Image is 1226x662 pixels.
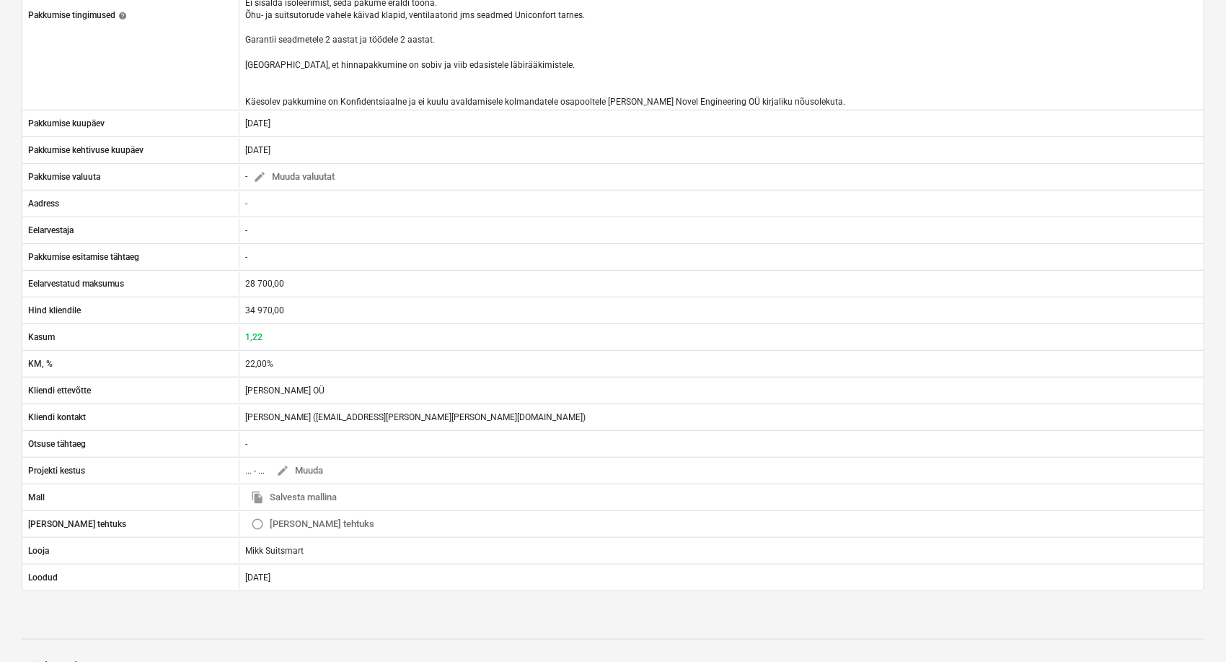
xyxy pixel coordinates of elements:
[251,491,264,504] span: file_copy
[28,144,144,157] p: Pakkumise kehtivuse kuupäev
[253,170,266,183] span: edit
[245,198,247,210] p: -
[28,438,86,450] p: Otsuse tähtaeg
[245,386,325,396] div: [PERSON_NAME] OÜ
[28,171,100,183] p: Pakkumise valuuta
[245,460,329,482] div: ... - ...
[28,518,126,531] p: [PERSON_NAME] tehtuks
[28,545,49,557] p: Looja
[28,251,139,264] p: Pakkumise esitamise tähtaeg
[28,411,86,424] p: Kliendi kontakt
[245,412,586,422] div: [PERSON_NAME] ([EMAIL_ADDRESS][PERSON_NAME][PERSON_NAME][DOMAIN_NAME])
[239,539,1204,562] div: Mikk Suitsmart
[276,463,323,479] span: Muuda
[28,572,58,584] p: Loodud
[28,9,127,22] div: Pakkumise tingimused
[245,166,418,188] div: -
[28,492,45,504] p: Mall
[251,516,374,533] span: [PERSON_NAME] tehtuks
[28,305,81,317] p: Hind kliendile
[245,279,290,289] div: 28 700,00
[253,169,335,186] span: Muuda valuutat
[239,566,1204,589] div: [DATE]
[28,118,105,130] p: Pakkumise kuupäev
[28,465,85,477] p: Projekti kestus
[245,439,253,449] div: -
[251,489,337,506] span: Salvesta mallina
[247,166,340,188] button: Muuda valuutat
[245,487,343,509] button: Salvesta mallina
[28,278,124,290] p: Eelarvestatud maksumus
[270,460,329,482] button: Muuda
[245,252,253,262] div: -
[245,359,279,369] div: 22,00%
[245,331,263,344] p: 1,22
[115,12,127,20] span: help
[276,464,289,477] span: edit
[245,145,276,155] div: [DATE]
[28,385,91,397] p: Kliendi ettevõtte
[28,331,55,344] p: Kasum
[245,118,276,129] div: [DATE]
[251,518,264,531] span: radio_button_unchecked
[245,225,253,235] div: -
[28,198,59,210] p: Aadress
[28,225,74,237] p: Eelarvestaja
[245,305,290,315] div: 34 970,00
[28,358,53,370] p: KM, %
[245,513,380,536] button: [PERSON_NAME] tehtuks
